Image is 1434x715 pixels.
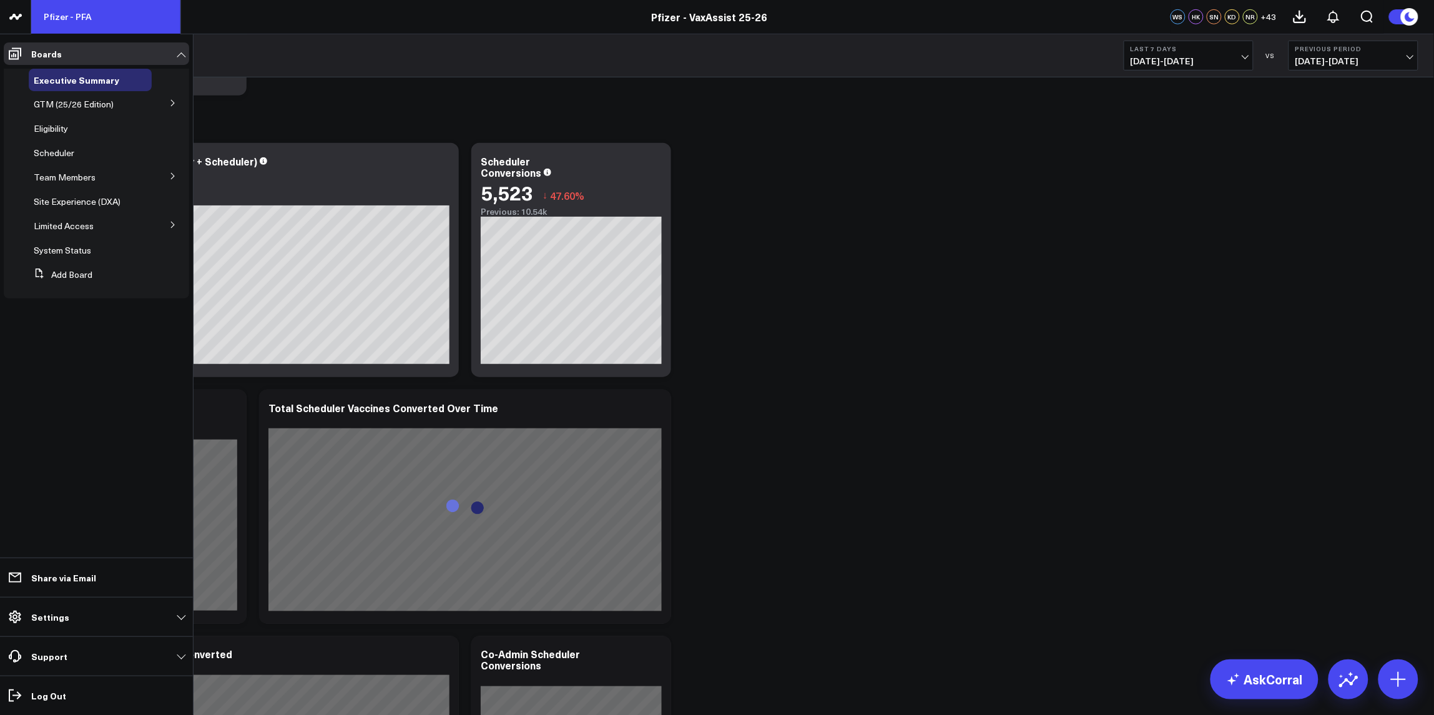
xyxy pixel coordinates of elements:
p: Support [31,651,67,661]
span: Scheduler [34,147,74,159]
span: [DATE] - [DATE] [1131,56,1247,66]
div: WS [1171,9,1186,24]
b: Previous Period [1295,45,1412,52]
span: Team Members [34,171,96,183]
span: ↓ [543,187,548,204]
a: Scheduler [34,148,74,158]
p: Share via Email [31,573,96,583]
div: Co-Admin Scheduler Conversions [481,648,580,673]
div: HK [1189,9,1204,24]
p: Log Out [31,691,66,701]
a: Team Members [34,172,96,182]
p: Boards [31,49,62,59]
a: Eligibility [34,124,68,134]
button: Previous Period[DATE]-[DATE] [1289,41,1418,71]
a: System Status [34,245,91,255]
span: + 43 [1261,12,1277,21]
b: Last 7 Days [1131,45,1247,52]
div: KD [1225,9,1240,24]
span: Eligibility [34,122,68,134]
button: +43 [1261,9,1277,24]
span: [DATE] - [DATE] [1295,56,1412,66]
div: Previous: 10.54k [481,207,662,217]
a: GTM (25/26 Edition) [34,99,114,109]
div: Total Scheduler Vaccines Converted Over Time [268,401,498,415]
a: Site Experience (DXA) [34,197,120,207]
div: 5,523 [481,181,533,204]
div: NR [1243,9,1258,24]
button: Last 7 Days[DATE]-[DATE] [1124,41,1254,71]
a: Executive Summary [34,75,119,85]
a: Pfizer - VaxAssist 25-26 [651,10,767,24]
span: Limited Access [34,220,94,232]
div: SN [1207,9,1222,24]
span: Executive Summary [34,74,119,86]
div: VS [1260,52,1282,59]
span: System Status [34,244,91,256]
div: Scheduler Conversions [481,154,541,179]
a: AskCorral [1211,659,1319,699]
button: Add Board [29,264,92,286]
a: Pfizer - VaxAssist 25-26 [31,34,180,67]
a: Log Out [4,684,189,707]
div: Previous: 34.39k [56,195,449,205]
span: Site Experience (DXA) [34,195,120,207]
p: Settings [31,612,69,622]
span: 47.60% [550,189,584,202]
a: Limited Access [34,221,94,231]
span: GTM (25/26 Edition) [34,98,114,110]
